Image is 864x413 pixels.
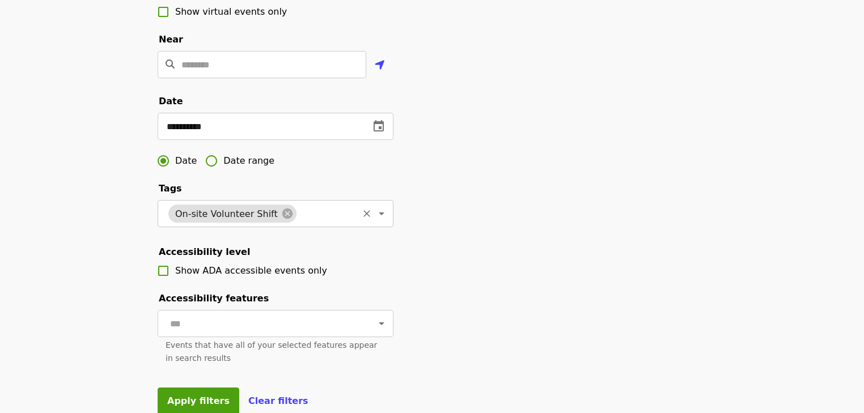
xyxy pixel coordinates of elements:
button: Use my location [366,52,393,79]
i: search icon [166,59,175,70]
span: Clear filters [248,395,308,406]
button: change date [365,113,392,140]
span: Events that have all of your selected features appear in search results [166,340,377,363]
button: Clear filters [248,394,308,408]
span: Near [159,34,183,45]
div: On-site Volunteer Shift [168,205,297,223]
span: Tags [159,183,182,194]
span: Date range [223,154,274,168]
span: Date [175,154,197,168]
span: Show virtual events only [175,6,287,17]
i: location-arrow icon [375,58,385,72]
span: Apply filters [167,395,230,406]
button: Open [374,316,389,331]
span: Accessibility level [159,246,250,257]
input: Location [181,51,366,78]
button: Open [374,206,389,222]
button: Clear [359,206,375,222]
span: Accessibility features [159,293,269,304]
span: On-site Volunteer Shift [168,208,285,219]
span: Date [159,96,183,107]
span: Show ADA accessible events only [175,265,327,276]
